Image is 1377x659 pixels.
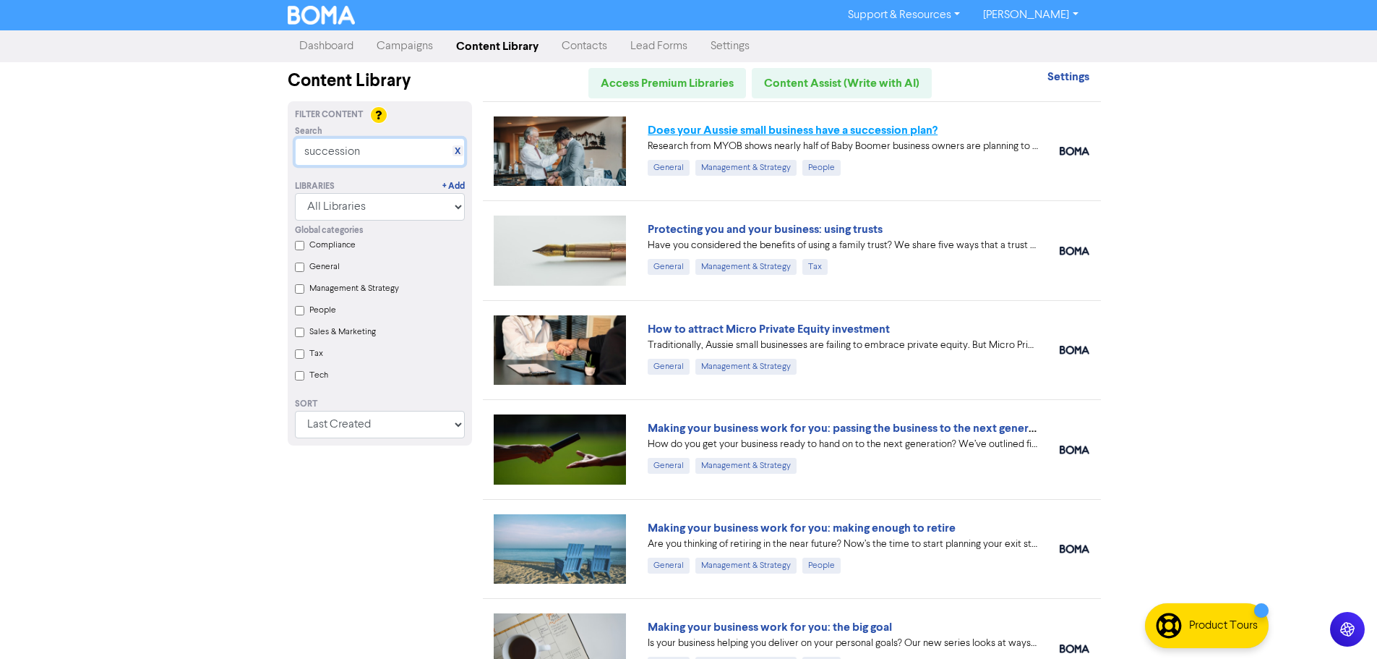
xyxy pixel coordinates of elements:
div: Content Library [288,68,472,94]
div: Libraries [295,180,335,193]
div: General [648,458,690,474]
img: boma [1060,247,1089,255]
div: General [648,558,690,574]
img: boma [1060,545,1089,553]
a: Making your business work for you: making enough to retire [648,521,956,535]
a: Access Premium Libraries [588,68,746,98]
div: Are you thinking of retiring in the near future? Now’s the time to start planning your exit strat... [648,537,1038,552]
div: Filter Content [295,109,465,122]
div: Global categories [295,224,465,237]
iframe: Chat Widget [1305,590,1377,659]
div: How do you get your business ready to hand on to the next generation? We’ve outlined five key ste... [648,437,1038,452]
img: BOMA Logo [288,6,356,25]
a: Support & Resources [836,4,971,27]
a: Content Assist (Write with AI) [752,68,932,98]
a: Making your business work for you: the big goal [648,620,892,634]
span: Search [295,125,322,138]
img: boma [1060,446,1089,454]
a: X [455,146,460,157]
a: Campaigns [365,32,445,61]
div: General [648,359,690,375]
strong: Settings [1047,69,1089,84]
a: Making your business work for you: passing the business to the next generation [648,421,1055,435]
div: Is your business helping you deliver on your personal goals? Our new series looks at ways to make... [648,636,1038,651]
div: Management & Strategy [695,259,797,275]
a: Contacts [550,32,619,61]
label: People [309,304,336,317]
a: Dashboard [288,32,365,61]
a: How to attract Micro Private Equity investment [648,322,890,336]
a: Settings [1047,72,1089,83]
div: General [648,259,690,275]
img: boma_accounting [1060,645,1089,653]
label: Compliance [309,239,356,252]
div: Sort [295,398,465,411]
label: Tech [309,369,328,382]
label: Tax [309,347,323,360]
div: Management & Strategy [695,160,797,176]
label: General [309,260,340,273]
img: boma [1060,147,1089,156]
div: Have you considered the benefits of using a family trust? We share five ways that a trust can hel... [648,238,1038,253]
div: People [802,558,841,574]
div: Traditionally, Aussie small businesses are failing to embrace private equity. But Micro Private E... [648,338,1038,353]
a: [PERSON_NAME] [971,4,1089,27]
a: Does your Aussie small business have a succession plan? [648,123,938,137]
div: Management & Strategy [695,458,797,474]
a: Protecting you and your business: using trusts [648,222,883,237]
div: General [648,160,690,176]
label: Sales & Marketing [309,326,376,339]
img: boma [1060,346,1089,354]
a: Settings [699,32,761,61]
a: + Add [442,180,465,193]
div: People [802,160,841,176]
div: Tax [802,259,828,275]
a: Lead Forms [619,32,699,61]
div: Management & Strategy [695,558,797,574]
label: Management & Strategy [309,282,399,295]
div: Research from MYOB shows nearly half of Baby Boomer business owners are planning to exit in the n... [648,139,1038,154]
a: Content Library [445,32,550,61]
div: Management & Strategy [695,359,797,375]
